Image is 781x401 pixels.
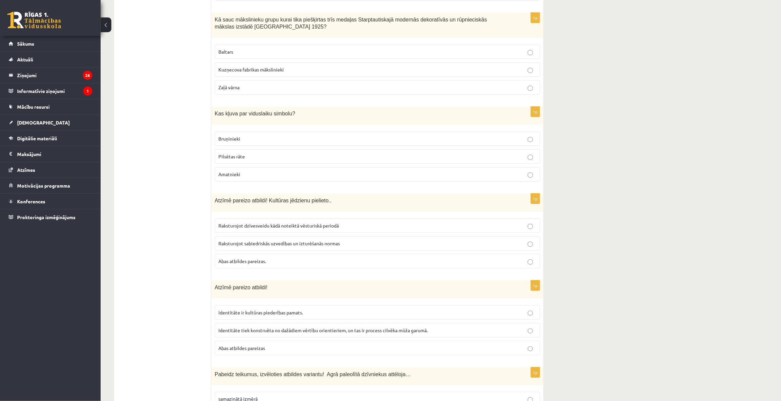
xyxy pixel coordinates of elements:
[9,209,92,225] a: Proktoringa izmēģinājums
[528,329,533,334] input: Identitāte tiek konstruēta no dažādiem vērtību orientieriem, un tas ir process cilvēka mūža garumā.
[9,83,92,99] a: Informatīvie ziņojumi1
[528,68,533,73] input: Kuzņecova fabrikas mākslinieki
[528,137,533,142] input: Bruņinieki
[531,193,540,204] p: 1p
[9,194,92,209] a: Konferences
[528,155,533,160] input: Pilsētas rāte
[218,136,240,142] span: Bruņinieki
[7,12,61,29] a: Rīgas 1. Tālmācības vidusskola
[83,71,92,80] i: 26
[218,258,266,264] span: Abas atbildes pareizas.
[218,171,240,177] span: Amatnieki
[215,111,295,116] span: Kas kļuva par viduslaiku simbolu?
[9,178,92,193] a: Motivācijas programma
[218,345,265,351] span: Abas atbildes pareizas
[9,67,92,83] a: Ziņojumi26
[9,146,92,162] a: Maksājumi
[17,183,70,189] span: Motivācijas programma
[9,52,92,67] a: Aktuāli
[83,87,92,96] i: 1
[528,311,533,316] input: Identitāte ir kultūras piederības pamats.
[17,41,34,47] span: Sākums
[215,198,332,203] span: Atzīmē pareizo atbildi! Kultūras jēdzienu pielieto..
[9,115,92,130] a: [DEMOGRAPHIC_DATA]
[218,84,240,90] span: Zaļā vārna
[528,224,533,229] input: Raksturojot dzīvesveidu kādā noteiktā vēsturiskā periodā
[528,242,533,247] input: Raksturojot sabiedriskās uzvedības un izturēšanās normas
[528,50,533,55] input: Baltars
[531,106,540,117] p: 1p
[215,285,267,290] span: Atzīmē pareizo atbildi!
[9,162,92,178] a: Atzīmes
[17,214,75,220] span: Proktoringa izmēģinājums
[9,99,92,114] a: Mācību resursi
[528,259,533,265] input: Abas atbildes pareizas.
[528,172,533,178] input: Amatnieki
[218,327,428,333] span: Identitāte tiek konstruēta no dažādiem vērtību orientieriem, un tas ir process cilvēka mūža garumā.
[17,67,92,83] legend: Ziņojumi
[17,135,57,141] span: Digitālie materiāli
[528,86,533,91] input: Zaļā vārna
[17,198,45,204] span: Konferences
[215,371,411,377] span: Pabeidz teikumus, izvēloties atbildes variantu! Agrā paleolītā dzīvniekus attēloja…
[17,56,33,62] span: Aktuāli
[218,153,245,159] span: Pilsētas rāte
[17,83,92,99] legend: Informatīvie ziņojumi
[215,17,487,30] span: Kā sauc mākslinieku grupu kurai tika piešķirtas trīs medaļas Starptautiskajā modernās dekoratīvās...
[218,240,340,246] span: Raksturojot sabiedriskās uzvedības un izturēšanās normas
[17,119,70,126] span: [DEMOGRAPHIC_DATA]
[9,36,92,51] a: Sākums
[218,222,339,229] span: Raksturojot dzīvesveidu kādā noteiktā vēsturiskā periodā
[17,146,92,162] legend: Maksājumi
[531,280,540,291] p: 1p
[9,131,92,146] a: Digitālie materiāli
[17,104,50,110] span: Mācību resursi
[531,12,540,23] p: 1p
[218,49,233,55] span: Baltars
[218,66,284,72] span: Kuzņecova fabrikas mākslinieki
[531,367,540,378] p: 1p
[17,167,35,173] span: Atzīmes
[528,346,533,352] input: Abas atbildes pareizas
[218,309,303,315] span: Identitāte ir kultūras piederības pamats.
